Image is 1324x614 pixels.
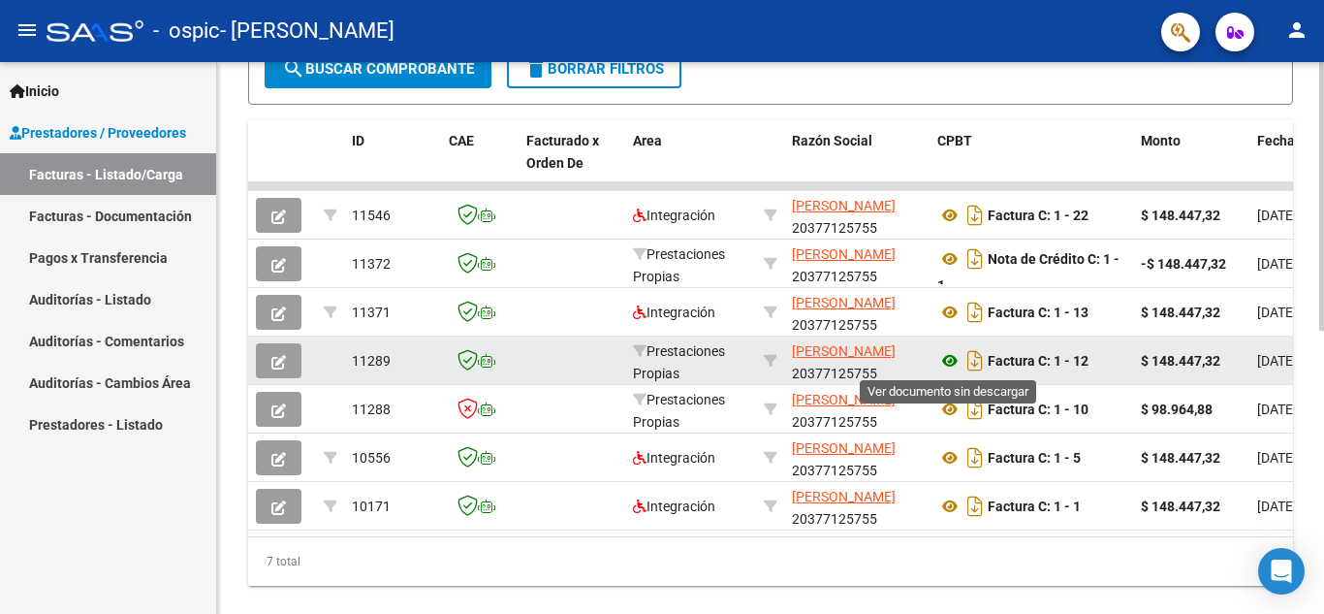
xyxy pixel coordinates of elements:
div: 20377125755 [792,243,922,284]
span: [PERSON_NAME] [792,343,896,359]
span: [DATE] [1257,450,1297,466]
strong: Factura C: 1 - 10 [988,402,1088,417]
strong: $ 148.447,32 [1141,305,1220,320]
strong: $ 98.964,88 [1141,402,1213,417]
span: [PERSON_NAME] [792,198,896,213]
span: Buscar Comprobante [282,60,474,78]
datatable-header-cell: Monto [1133,120,1249,206]
span: Inicio [10,81,59,102]
strong: $ 148.447,32 [1141,450,1220,466]
i: Descargar documento [962,442,988,473]
div: 20377125755 [792,292,922,333]
span: ID [352,133,364,148]
datatable-header-cell: Area [625,120,756,206]
span: Monto [1141,133,1181,148]
strong: $ 148.447,32 [1141,208,1220,223]
mat-icon: delete [524,57,548,81]
span: [DATE] [1257,256,1297,272]
span: [PERSON_NAME] [792,392,896,407]
span: [DATE] [1257,499,1297,514]
strong: Nota de Crédito C: 1 - 1 [937,251,1119,293]
mat-icon: person [1285,18,1308,42]
span: 11372 [352,256,391,272]
span: [PERSON_NAME] [792,295,896,310]
strong: Factura C: 1 - 1 [988,499,1081,514]
span: 11288 [352,402,391,417]
span: - ospic [153,10,220,52]
span: Integración [633,450,715,466]
i: Descargar documento [962,200,988,231]
span: Razón Social [792,133,872,148]
span: Borrar Filtros [524,60,664,78]
span: Prestaciones Propias [633,392,725,430]
strong: $ 148.447,32 [1141,353,1220,369]
span: 10171 [352,499,391,514]
span: - [PERSON_NAME] [220,10,394,52]
span: [DATE] [1257,305,1297,320]
span: [DATE] [1257,353,1297,369]
div: 20377125755 [792,486,922,527]
strong: Factura C: 1 - 12 [988,353,1088,369]
span: [DATE] [1257,208,1297,223]
span: [DATE] [1257,402,1297,417]
span: Prestaciones Propias [633,343,725,381]
i: Descargar documento [962,491,988,522]
div: 20377125755 [792,340,922,381]
span: CPBT [937,133,972,148]
div: 20377125755 [792,437,922,478]
button: Buscar Comprobante [265,49,491,88]
span: Integración [633,499,715,514]
mat-icon: search [282,57,305,81]
span: Facturado x Orden De [526,133,599,171]
span: [PERSON_NAME] [792,440,896,456]
span: Area [633,133,662,148]
span: Prestadores / Proveedores [10,122,186,144]
span: [PERSON_NAME] [792,246,896,262]
span: Prestaciones Propias [633,246,725,284]
strong: -$ 148.447,32 [1141,256,1226,272]
i: Descargar documento [962,394,988,425]
button: Borrar Filtros [507,49,681,88]
datatable-header-cell: ID [344,120,441,206]
span: CAE [449,133,474,148]
strong: Factura C: 1 - 5 [988,450,1081,466]
span: 11289 [352,353,391,369]
datatable-header-cell: CPBT [930,120,1133,206]
i: Descargar documento [962,345,988,376]
datatable-header-cell: Razón Social [784,120,930,206]
i: Descargar documento [962,297,988,328]
span: Integración [633,208,715,223]
strong: $ 148.447,32 [1141,499,1220,514]
strong: Factura C: 1 - 13 [988,305,1088,320]
span: 11546 [352,208,391,223]
div: 7 total [248,537,1293,586]
span: [PERSON_NAME] [792,489,896,504]
span: 11371 [352,305,391,320]
span: Integración [633,305,715,320]
datatable-header-cell: CAE [441,120,519,206]
datatable-header-cell: Facturado x Orden De [519,120,625,206]
div: Open Intercom Messenger [1258,548,1305,595]
i: Descargar documento [962,243,988,275]
strong: Factura C: 1 - 22 [988,208,1088,223]
span: 10556 [352,450,391,466]
div: 20377125755 [792,389,922,430]
div: 20377125755 [792,195,922,236]
mat-icon: menu [16,18,39,42]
